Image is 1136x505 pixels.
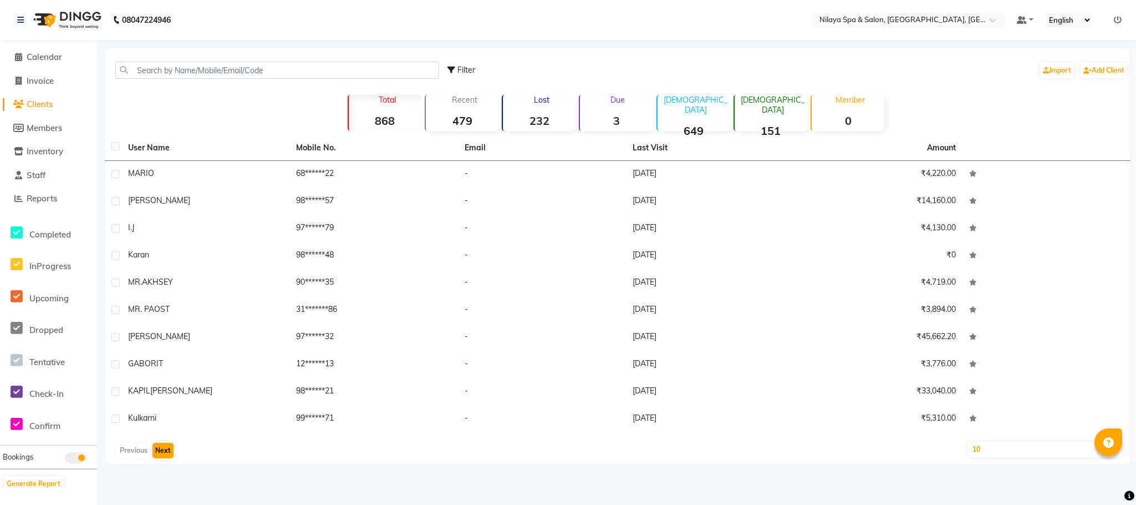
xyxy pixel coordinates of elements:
span: Check-In [29,388,64,399]
b: 08047224946 [122,4,171,36]
button: Generate Report [4,476,63,492]
span: Tentative [29,357,65,367]
p: Recent [430,95,498,105]
td: ₹3,894.00 [794,297,962,324]
button: Next [152,443,174,458]
span: AKHSEY [142,277,173,287]
span: [PERSON_NAME] [128,195,190,205]
td: - [458,378,626,406]
td: - [458,297,626,324]
a: Inventory [3,145,94,158]
p: [DEMOGRAPHIC_DATA] [662,95,730,115]
p: Lost [507,95,575,105]
td: - [458,270,626,297]
th: Last Visit [626,135,794,161]
td: - [458,161,626,188]
p: Member [816,95,884,105]
span: Karan [128,250,149,260]
span: KAPIL [128,386,150,396]
span: [PERSON_NAME] [128,331,190,341]
img: logo [28,4,104,36]
td: ₹45,662.20 [794,324,962,351]
span: Inventory [27,146,63,156]
td: [DATE] [626,243,794,270]
strong: 0 [812,114,884,128]
th: User Name [121,135,289,161]
strong: 868 [349,114,421,128]
span: Upcoming [29,293,69,304]
th: Mobile No. [289,135,457,161]
td: [DATE] [626,297,794,324]
p: Due [582,95,653,105]
a: Reports [3,193,94,205]
strong: 479 [426,114,498,128]
td: ₹4,130.00 [794,215,962,243]
span: MR. PAOST [128,304,170,314]
th: Email [458,135,626,161]
td: - [458,406,626,433]
td: - [458,324,626,351]
span: InProgress [29,261,71,271]
span: kulkarni [128,413,156,423]
td: ₹4,719.00 [794,270,962,297]
td: [DATE] [626,215,794,243]
td: [DATE] [626,188,794,215]
td: [DATE] [626,324,794,351]
td: [DATE] [626,378,794,406]
a: Members [3,122,94,135]
a: Staff [3,169,94,182]
td: [DATE] [626,406,794,433]
td: [DATE] [626,351,794,378]
input: Search by Name/Mobile/Email/Code [115,62,439,79]
span: Dropped [29,325,63,335]
strong: 232 [503,114,575,128]
p: [DEMOGRAPHIC_DATA] [739,95,807,115]
span: Calendar [27,52,62,62]
p: Total [353,95,421,105]
span: Filter [457,65,475,75]
span: Reports [27,193,57,204]
a: Add Client [1081,63,1127,78]
td: ₹4,220.00 [794,161,962,188]
span: [PERSON_NAME] [150,386,212,396]
td: ₹14,160.00 [794,188,962,215]
span: Bookings [3,452,33,461]
span: I.j [128,223,135,233]
span: Confirm [29,421,60,431]
td: [DATE] [626,161,794,188]
span: GABORIT [128,358,163,368]
a: Import [1040,63,1074,78]
td: - [458,243,626,270]
td: ₹3,776.00 [794,351,962,378]
span: MARIO [128,168,154,178]
strong: 151 [735,124,807,138]
span: Completed [29,229,71,240]
strong: 649 [658,124,730,138]
a: Invoice [3,75,94,88]
a: Calendar [3,51,94,64]
td: - [458,351,626,378]
span: MR. [128,277,142,287]
td: [DATE] [626,270,794,297]
strong: 3 [580,114,653,128]
td: - [458,215,626,243]
span: Staff [27,170,45,180]
td: ₹0 [794,243,962,270]
span: Clients [27,99,53,109]
th: Amount [920,135,962,160]
td: ₹5,310.00 [794,406,962,433]
a: Clients [3,98,94,111]
span: Invoice [27,75,54,86]
td: - [458,188,626,215]
span: Members [27,123,62,133]
td: ₹33,040.00 [794,378,962,406]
